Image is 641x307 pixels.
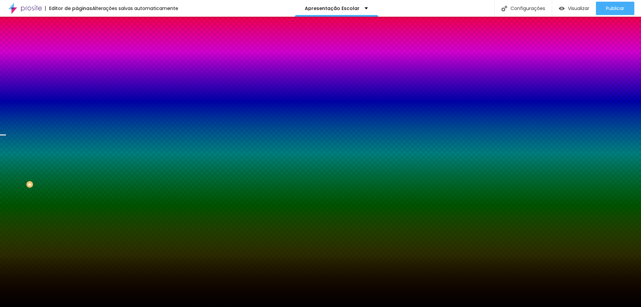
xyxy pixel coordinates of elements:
button: Publicar [596,2,634,15]
font: Apresentação Escolar [305,5,360,12]
font: Editor de páginas [49,5,92,12]
img: view-1.svg [559,6,565,11]
font: Visualizar [568,5,589,12]
font: Publicar [606,5,624,12]
font: Alterações salvas automaticamente [92,5,178,12]
button: Visualizar [552,2,596,15]
font: Configurações [510,5,545,12]
img: Ícone [501,6,507,11]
